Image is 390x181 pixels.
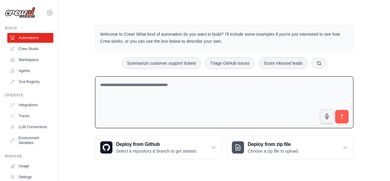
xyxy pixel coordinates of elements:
h3: Deploy from zip file [248,141,299,148]
span: Step 1 [278,126,291,131]
img: Logo [5,7,35,19]
button: Close walkthrough [371,125,376,130]
div: Build [5,26,53,31]
p: Describe the automation you want to build, select an example option, or use the microphone to spe... [274,144,368,164]
iframe: Chat Widget [360,152,390,181]
button: Triage GitHub issues [205,57,255,69]
div: Manage [5,154,53,159]
a: Tool Registry [7,77,53,87]
a: LLM Connections [7,122,53,132]
a: Usage [7,161,53,171]
a: Crew Studio [7,44,53,54]
a: Environment Variables [7,133,53,148]
button: Summarize customer support tickets [122,57,201,69]
div: Operate [5,93,53,98]
button: Score inbound leads [258,57,308,69]
p: Welcome to Crew! What kind of automation do you want to build? I'll include some examples if you'... [100,31,348,45]
h3: Deploy from Github [116,141,197,148]
a: Agents [7,66,53,76]
p: Select a repository & branch to get started. [116,148,197,154]
a: Automations [7,33,53,43]
h3: Create an automation [274,133,368,141]
a: Integrations [7,100,53,110]
p: Choose a zip file to upload. [248,148,299,154]
a: Traces [7,111,53,121]
a: Marketplace [7,55,53,65]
